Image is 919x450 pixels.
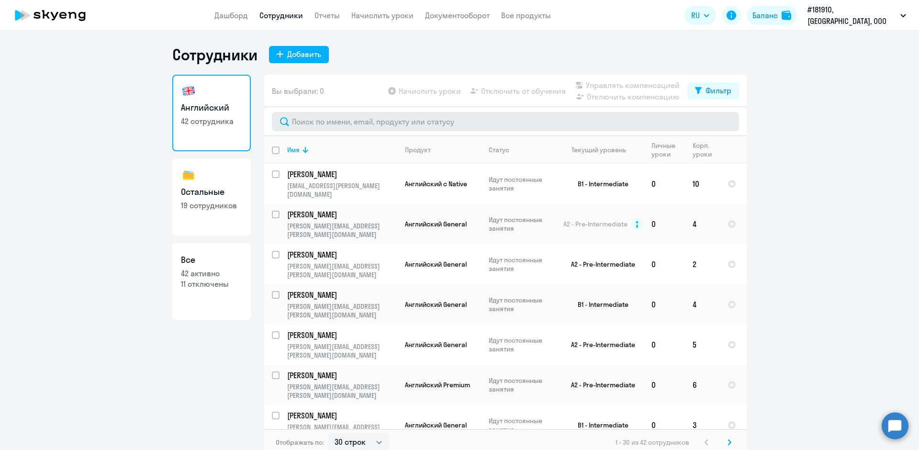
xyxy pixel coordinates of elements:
p: Идут постоянные занятия [489,416,554,434]
td: 0 [644,325,685,365]
span: Английский Premium [405,381,470,389]
td: 6 [685,365,720,405]
td: 0 [644,244,685,284]
a: Все42 активно11 отключены [172,243,251,320]
p: [PERSON_NAME] [287,330,395,340]
td: 3 [685,405,720,445]
div: Корп. уроки [693,141,719,158]
span: A2 - Pre-Intermediate [563,220,628,228]
h3: Остальные [181,186,242,198]
td: 2 [685,244,720,284]
div: Имя [287,146,397,154]
span: Английский General [405,220,467,228]
a: [PERSON_NAME] [287,249,397,260]
td: 0 [644,405,685,445]
span: 1 - 30 из 42 сотрудников [616,438,689,447]
img: others [181,168,196,183]
td: 5 [685,325,720,365]
span: Отображать по: [276,438,324,447]
div: Текущий уровень [562,146,643,154]
p: [PERSON_NAME][EMAIL_ADDRESS][PERSON_NAME][DOMAIN_NAME] [287,342,397,360]
p: Идут постоянные занятия [489,175,554,192]
p: Идут постоянные занятия [489,215,554,233]
p: [PERSON_NAME][EMAIL_ADDRESS][PERSON_NAME][DOMAIN_NAME] [287,423,397,440]
td: A2 - Pre-Intermediate [555,325,644,365]
a: [PERSON_NAME] [287,290,397,300]
p: Идут постоянные занятия [489,336,554,353]
p: 19 сотрудников [181,200,242,211]
span: Английский General [405,260,467,269]
a: Сотрудники [259,11,303,20]
input: Поиск по имени, email, продукту или статусу [272,112,739,131]
p: [PERSON_NAME] [287,370,395,381]
div: Корп. уроки [693,141,713,158]
p: [PERSON_NAME][EMAIL_ADDRESS][PERSON_NAME][DOMAIN_NAME] [287,302,397,319]
td: 0 [644,204,685,244]
img: english [181,83,196,99]
div: Продукт [405,146,431,154]
a: [PERSON_NAME] [287,169,397,180]
p: 11 отключены [181,279,242,289]
td: 10 [685,164,720,204]
p: #181910, [GEOGRAPHIC_DATA], ООО [807,4,897,27]
p: [PERSON_NAME][EMAIL_ADDRESS][PERSON_NAME][DOMAIN_NAME] [287,262,397,279]
a: Дашборд [214,11,248,20]
p: Идут постоянные занятия [489,376,554,394]
td: 4 [685,284,720,325]
p: Идут постоянные занятия [489,296,554,313]
button: Добавить [269,46,329,63]
p: [PERSON_NAME] [287,410,395,421]
div: Личные уроки [651,141,684,158]
a: [PERSON_NAME] [287,209,397,220]
td: B1 - Intermediate [555,284,644,325]
span: Английский General [405,300,467,309]
div: Текущий уровень [572,146,626,154]
p: 42 активно [181,268,242,279]
button: RU [684,6,716,25]
p: [PERSON_NAME] [287,290,395,300]
td: A2 - Pre-Intermediate [555,365,644,405]
a: Остальные19 сотрудников [172,159,251,236]
p: Идут постоянные занятия [489,256,554,273]
p: [PERSON_NAME] [287,209,395,220]
button: Фильтр [687,82,739,100]
div: Статус [489,146,554,154]
div: Статус [489,146,509,154]
span: Английский General [405,340,467,349]
a: Отчеты [314,11,340,20]
div: Личные уроки [651,141,678,158]
span: Английский с Native [405,180,467,188]
td: A2 - Pre-Intermediate [555,244,644,284]
div: Продукт [405,146,481,154]
span: Вы выбрали: 0 [272,85,324,97]
h3: Все [181,254,242,266]
a: [PERSON_NAME] [287,410,397,421]
h1: Сотрудники [172,45,258,64]
td: 0 [644,164,685,204]
td: 0 [644,284,685,325]
p: 42 сотрудника [181,116,242,126]
p: [EMAIL_ADDRESS][PERSON_NAME][DOMAIN_NAME] [287,181,397,199]
a: Документооборот [425,11,490,20]
p: [PERSON_NAME][EMAIL_ADDRESS][PERSON_NAME][DOMAIN_NAME] [287,382,397,400]
button: Балансbalance [747,6,797,25]
a: [PERSON_NAME] [287,330,397,340]
p: [PERSON_NAME][EMAIL_ADDRESS][PERSON_NAME][DOMAIN_NAME] [287,222,397,239]
td: 4 [685,204,720,244]
p: [PERSON_NAME] [287,249,395,260]
button: #181910, [GEOGRAPHIC_DATA], ООО [803,4,911,27]
div: Баланс [752,10,778,21]
div: Имя [287,146,300,154]
a: Все продукты [501,11,551,20]
td: B1 - Intermediate [555,164,644,204]
td: 0 [644,365,685,405]
span: Английский General [405,421,467,429]
a: Английский42 сотрудника [172,75,251,151]
div: Фильтр [706,85,731,96]
td: B1 - Intermediate [555,405,644,445]
a: [PERSON_NAME] [287,370,397,381]
h3: Английский [181,101,242,114]
a: Начислить уроки [351,11,414,20]
p: [PERSON_NAME] [287,169,395,180]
